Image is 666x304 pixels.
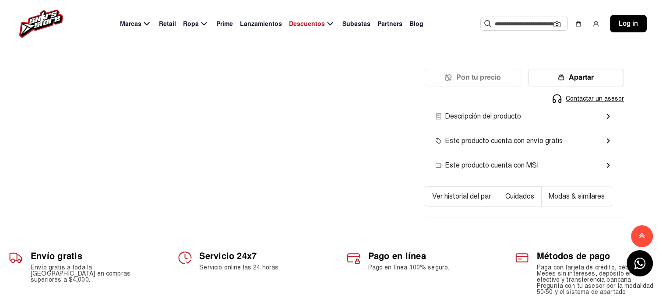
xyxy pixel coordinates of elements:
img: Icon.png [445,74,451,81]
span: Partners [377,19,402,28]
h1: Envío gratis [31,251,151,261]
span: Retail [159,19,176,28]
h1: Pago en línea [368,251,489,261]
button: Cuidados [498,186,542,206]
span: Blog [409,19,423,28]
h2: Paga con tarjeta de crédito, débito. Meses sin intereses, depósito en efectivo y transferencia ba... [537,265,657,295]
h2: Envío gratis a toda la [GEOGRAPHIC_DATA] en compras superiores a $4,000. [31,265,151,283]
h1: Métodos de pago [537,251,657,261]
span: Contactar un asesor [566,94,624,103]
img: msi [435,162,441,168]
span: Descuentos [289,19,325,28]
img: Cámara [553,21,560,28]
img: user [592,20,599,27]
span: Prime [216,19,233,28]
h2: Pago en línea 100% seguro. [368,265,489,271]
mat-icon: chevron_right [603,136,613,146]
h1: Servicio 24x7 [199,251,320,261]
span: Lanzamientos [240,19,282,28]
span: Este producto cuenta con MSI [435,160,539,171]
img: shopping [575,20,582,27]
mat-icon: chevron_right [603,111,613,122]
img: logo [19,10,63,38]
button: Ver historial del par [425,186,498,206]
button: Modas & similares [542,186,612,206]
span: Este producto cuenta con envío gratis [435,136,563,146]
img: envio [435,113,441,119]
span: Subastas [342,19,370,28]
span: Descripción del producto [435,111,521,122]
span: Ropa [183,19,199,28]
img: Buscar [484,20,491,27]
span: Marcas [120,19,141,28]
mat-icon: chevron_right [603,160,613,171]
span: Log in [619,18,638,29]
button: Pon tu precio [425,69,521,86]
img: envio [435,138,441,144]
img: wallet-05.png [558,74,564,81]
button: Apartar [528,69,624,86]
h2: Servicio online las 24 horas. [199,265,320,271]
